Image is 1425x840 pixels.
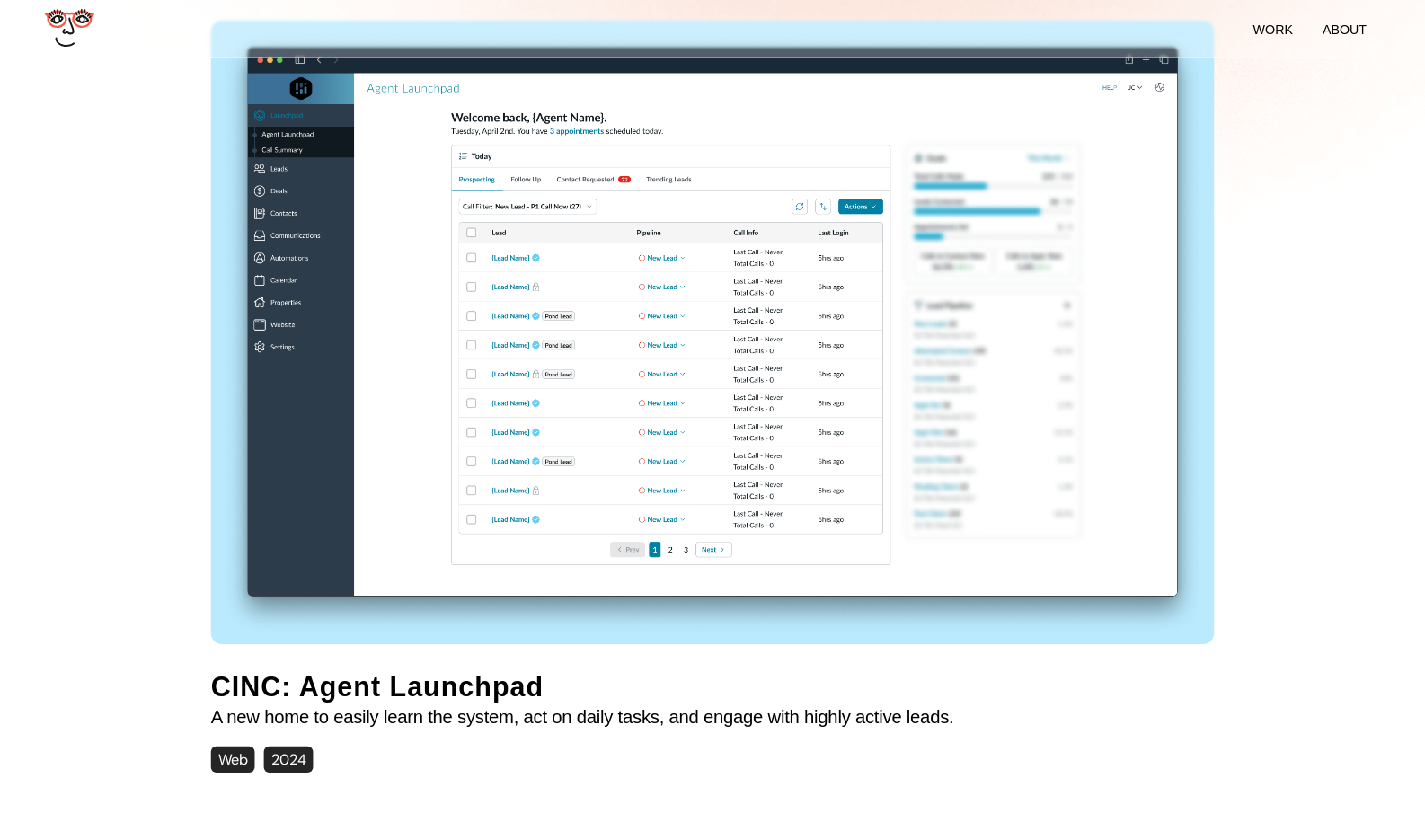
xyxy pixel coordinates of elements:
[1240,8,1306,50] a: work
[211,703,954,732] p: A new home to easily learn the system, act on daily tasks, and engage with highly active leads.
[211,746,255,772] span: Web
[1309,8,1380,50] a: about
[264,746,314,772] span: 2024
[211,671,954,703] h2: CINC: Agent Launchpad
[1253,22,1293,37] li: work
[211,21,1215,642] img: Screenshot of CINC launchpad home of daily agent tasks
[1323,22,1367,37] li: about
